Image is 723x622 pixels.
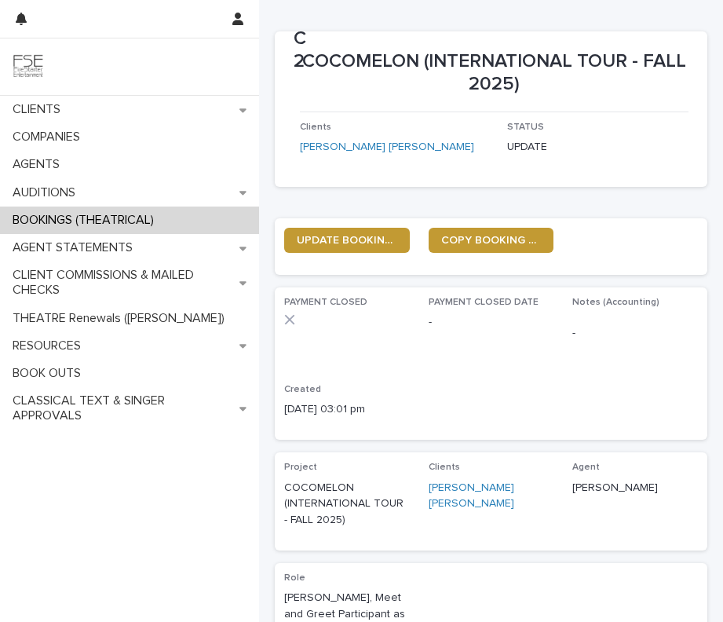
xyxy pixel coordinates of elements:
[284,480,410,529] p: COCOMELON (INTERNATIONAL TOUR - FALL 2025)
[284,228,410,253] a: UPDATE BOOKING SLIP
[284,298,367,307] span: PAYMENT CLOSED
[284,573,305,583] span: Role
[300,139,474,155] a: [PERSON_NAME] [PERSON_NAME]
[6,130,93,145] p: COMPANIES
[284,385,321,394] span: Created
[284,401,410,418] p: [DATE] 03:01 pm
[429,463,460,472] span: Clients
[6,268,239,298] p: CLIENT COMMISSIONS & MAILED CHECKS
[6,338,93,353] p: RESOURCES
[572,463,600,472] span: Agent
[6,240,145,255] p: AGENT STATEMENTS
[429,298,539,307] span: PAYMENT CLOSED DATE
[507,139,702,155] p: UPDATE
[572,480,698,496] p: [PERSON_NAME]
[572,325,698,342] p: -
[6,393,239,423] p: CLASSICAL TEXT & SINGER APPROVALS
[6,366,93,381] p: BOOK OUTS
[300,50,688,96] p: COCOMELON (INTERNATIONAL TOUR - FALL 2025)
[441,235,542,246] span: COPY BOOKING SLIP
[429,314,554,331] p: -
[6,311,237,326] p: THEATRE Renewals ([PERSON_NAME])
[13,51,44,82] img: 9JgRvJ3ETPGCJDhvPVA5
[6,213,166,228] p: BOOKINGS (THEATRICAL)
[6,185,88,200] p: AUDITIONS
[572,298,659,307] span: Notes (Accounting)
[300,123,331,132] span: Clients
[6,157,72,172] p: AGENTS
[6,102,73,117] p: CLIENTS
[429,228,554,253] a: COPY BOOKING SLIP
[429,480,554,513] a: [PERSON_NAME] [PERSON_NAME]
[297,235,397,246] span: UPDATE BOOKING SLIP
[507,123,544,132] span: STATUS
[284,463,317,472] span: Project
